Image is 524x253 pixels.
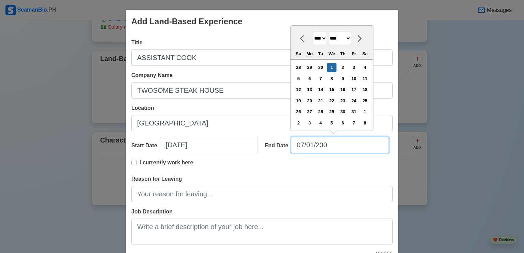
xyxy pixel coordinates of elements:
div: Choose Thursday, July 23rd, 2020 [338,96,347,105]
div: Choose Sunday, July 12th, 2020 [294,85,303,94]
span: Location [131,105,154,111]
div: Th [338,49,347,58]
div: Choose Sunday, June 28th, 2020 [294,63,303,72]
div: Choose Tuesday, July 14th, 2020 [316,85,325,94]
div: Choose Friday, July 24th, 2020 [349,96,359,105]
div: Choose Monday, July 20th, 2020 [305,96,314,105]
div: Choose Friday, August 7th, 2020 [349,118,359,128]
div: Choose Monday, June 29th, 2020 [305,63,314,72]
div: Choose Thursday, August 6th, 2020 [338,118,347,128]
div: Start Date [131,142,160,150]
div: Choose Monday, August 3rd, 2020 [305,118,314,128]
div: Choose Saturday, August 8th, 2020 [360,118,369,128]
div: Su [294,49,303,58]
div: Choose Sunday, July 19th, 2020 [294,96,303,105]
div: Choose Wednesday, August 5th, 2020 [327,118,336,128]
input: Ex: Third Officer [131,49,393,66]
div: Add Land-Based Experience [131,15,242,28]
div: Choose Thursday, July 16th, 2020 [338,85,347,94]
span: Company Name [131,72,173,78]
p: I currently work here [140,159,193,167]
input: Ex: Manila [131,115,393,131]
div: Choose Sunday, July 26th, 2020 [294,107,303,116]
div: Choose Saturday, July 18th, 2020 [360,85,369,94]
label: Job Description [131,208,173,216]
div: Choose Thursday, July 30th, 2020 [338,107,347,116]
div: Sa [360,49,369,58]
div: Choose Friday, July 31st, 2020 [349,107,359,116]
div: Choose Tuesday, July 7th, 2020 [316,74,325,83]
div: Choose Wednesday, July 15th, 2020 [327,85,336,94]
div: Choose Saturday, July 25th, 2020 [360,96,369,105]
div: Choose Monday, July 27th, 2020 [305,107,314,116]
div: Choose Friday, July 10th, 2020 [349,74,359,83]
div: Choose Saturday, July 4th, 2020 [360,63,369,72]
div: Choose Sunday, July 5th, 2020 [294,74,303,83]
div: Fr [349,49,359,58]
div: End Date [265,142,291,150]
span: Reason for Leaving [131,176,182,182]
div: Mo [305,49,314,58]
div: Choose Tuesday, August 4th, 2020 [316,118,325,128]
div: Choose Friday, July 17th, 2020 [349,85,359,94]
input: Ex: Global Gateway [131,82,393,99]
div: Choose Thursday, July 2nd, 2020 [338,63,347,72]
div: Choose Wednesday, July 8th, 2020 [327,74,336,83]
div: Choose Wednesday, July 22nd, 2020 [327,96,336,105]
div: Choose Saturday, July 11th, 2020 [360,74,369,83]
div: Choose Tuesday, June 30th, 2020 [316,63,325,72]
div: Choose Tuesday, July 28th, 2020 [316,107,325,116]
div: Choose Wednesday, July 29th, 2020 [327,107,336,116]
div: Choose Wednesday, July 1st, 2020 [327,63,336,72]
div: Choose Tuesday, July 21st, 2020 [316,96,325,105]
div: We [327,49,336,58]
div: Choose Friday, July 3rd, 2020 [349,63,359,72]
div: Choose Monday, July 13th, 2020 [305,85,314,94]
div: Choose Monday, July 6th, 2020 [305,74,314,83]
div: Tu [316,49,325,58]
div: Choose Sunday, August 2nd, 2020 [294,118,303,128]
input: Your reason for leaving... [131,186,393,202]
div: Choose Saturday, August 1st, 2020 [360,107,369,116]
div: Choose Thursday, July 9th, 2020 [338,74,347,83]
div: month 2020-07 [293,62,370,129]
span: Title [131,40,143,45]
